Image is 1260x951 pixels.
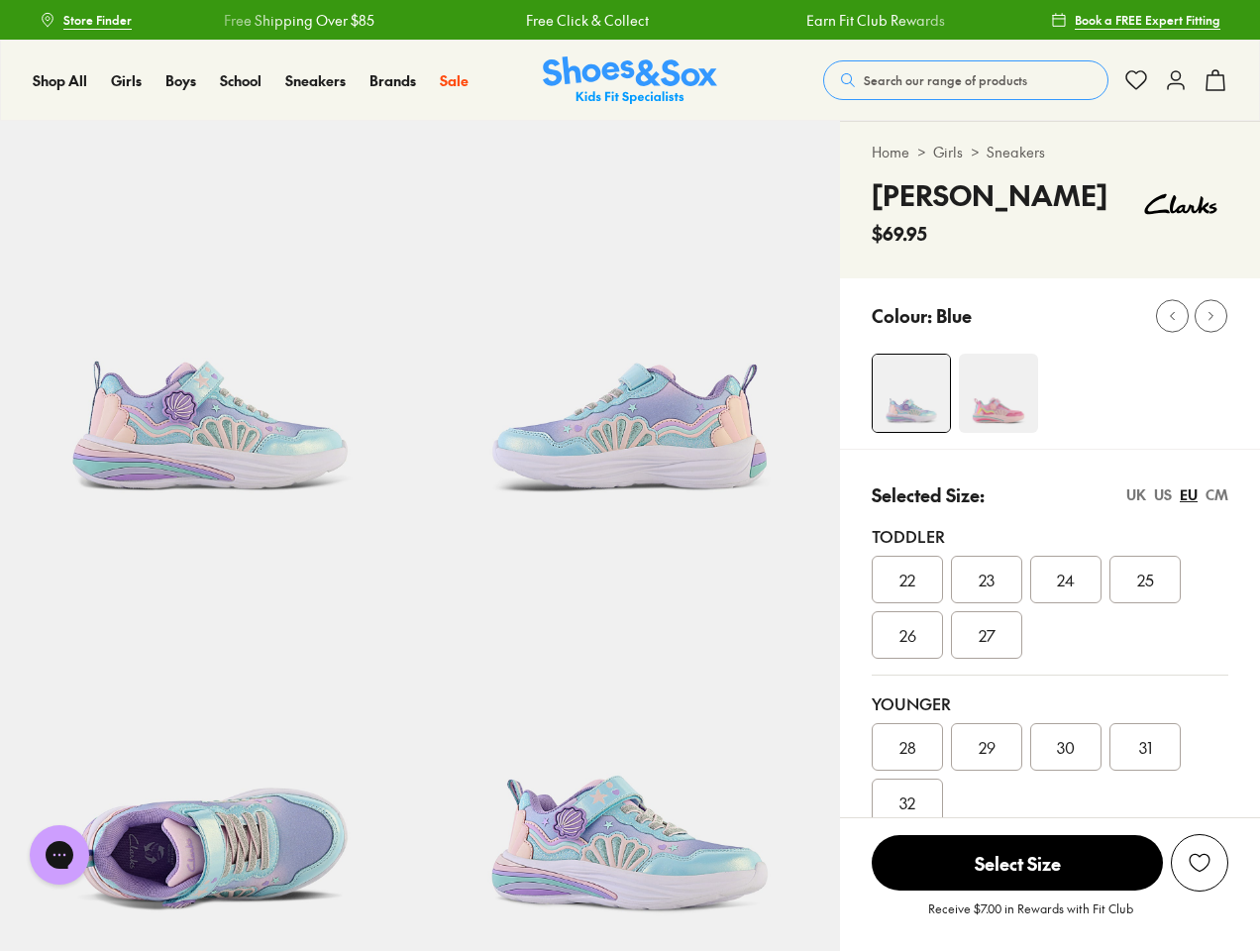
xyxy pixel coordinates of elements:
[40,2,132,38] a: Store Finder
[872,481,985,508] p: Selected Size:
[1126,484,1146,505] div: UK
[979,623,996,647] span: 27
[369,70,416,90] span: Brands
[285,70,346,90] span: Sneakers
[1139,735,1152,759] span: 31
[872,174,1107,216] h4: [PERSON_NAME]
[872,524,1228,548] div: Toddler
[220,70,262,90] span: School
[420,121,840,541] img: Ari Blue
[933,142,963,162] a: Girls
[1171,834,1228,892] button: Add to Wishlist
[1051,2,1220,38] a: Book a FREE Expert Fitting
[1206,484,1228,505] div: CM
[823,60,1108,100] button: Search our range of products
[864,71,1027,89] span: Search our range of products
[959,354,1038,433] img: Ari Pink
[220,70,262,91] a: School
[872,834,1163,892] button: Select Size
[1057,568,1075,591] span: 24
[872,220,927,247] span: $69.95
[111,70,142,91] a: Girls
[1057,735,1075,759] span: 30
[1075,11,1220,29] span: Book a FREE Expert Fitting
[936,302,972,329] p: Blue
[63,11,132,29] span: Store Finder
[111,70,142,90] span: Girls
[33,70,87,90] span: Shop All
[20,818,99,892] iframe: Gorgias live chat messenger
[285,70,346,91] a: Sneakers
[899,735,916,759] span: 28
[987,142,1045,162] a: Sneakers
[979,568,995,591] span: 23
[872,142,909,162] a: Home
[220,10,370,31] a: Free Shipping Over $85
[33,70,87,91] a: Shop All
[801,10,940,31] a: Earn Fit Club Rewards
[928,899,1133,935] p: Receive $7.00 in Rewards with Fit Club
[979,735,996,759] span: 29
[899,623,916,647] span: 26
[1137,568,1154,591] span: 25
[872,691,1228,715] div: Younger
[440,70,469,91] a: Sale
[872,302,932,329] p: Colour:
[165,70,196,91] a: Boys
[440,70,469,90] span: Sale
[899,791,915,814] span: 32
[872,142,1228,162] div: > >
[1180,484,1198,505] div: EU
[543,56,717,105] a: Shoes & Sox
[521,10,644,31] a: Free Click & Collect
[369,70,416,91] a: Brands
[872,835,1163,891] span: Select Size
[899,568,915,591] span: 22
[1154,484,1172,505] div: US
[873,355,950,432] img: Ari Blue
[543,56,717,105] img: SNS_Logo_Responsive.svg
[165,70,196,90] span: Boys
[1133,174,1228,234] img: Vendor logo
